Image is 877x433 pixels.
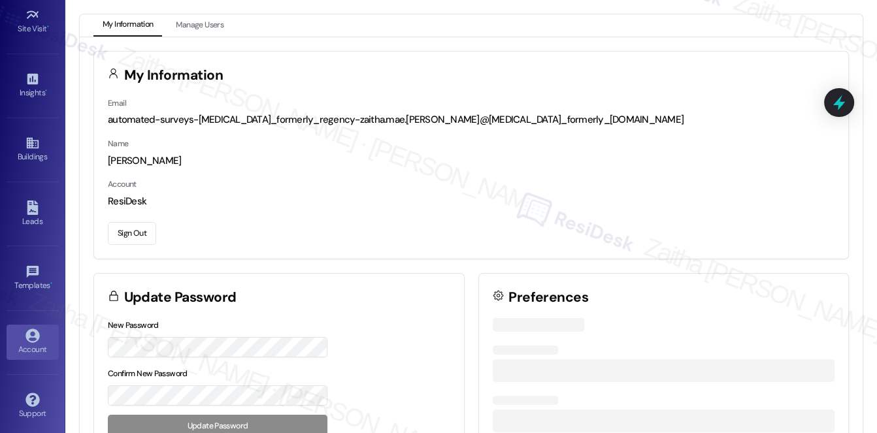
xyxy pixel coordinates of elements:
a: Support [7,389,59,424]
a: Buildings [7,132,59,167]
h3: Preferences [508,291,588,304]
h3: My Information [124,69,223,82]
span: • [50,279,52,288]
button: My Information [93,14,162,37]
div: automated-surveys-[MEDICAL_DATA]_formerly_regency-zaitha.mae.[PERSON_NAME]@[MEDICAL_DATA]_formerl... [108,113,835,127]
label: Confirm New Password [108,368,188,379]
label: Name [108,138,129,149]
label: Email [108,98,126,108]
div: [PERSON_NAME] [108,154,835,168]
a: Insights • [7,68,59,103]
span: • [47,22,49,31]
a: Account [7,325,59,360]
a: Templates • [7,261,59,296]
span: • [45,86,47,95]
label: Account [108,179,137,189]
button: Sign Out [108,222,156,245]
a: Leads [7,197,59,232]
h3: Update Password [124,291,237,304]
div: ResiDesk [108,195,835,208]
button: Manage Users [167,14,233,37]
a: Site Visit • [7,4,59,39]
label: New Password [108,320,159,330]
